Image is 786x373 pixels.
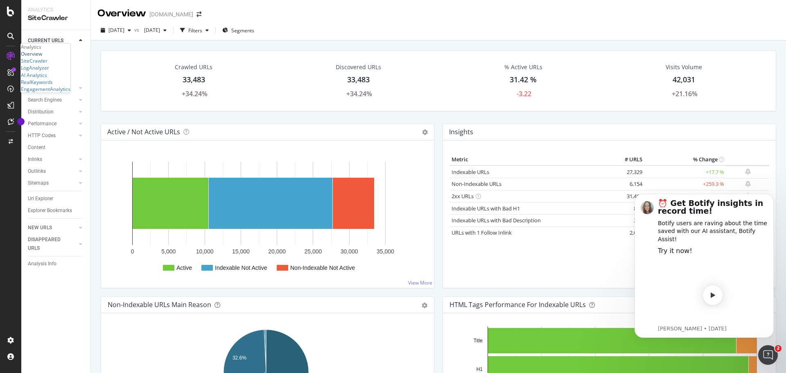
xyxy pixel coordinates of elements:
text: Title [474,338,483,344]
a: Url Explorer [28,194,85,203]
div: Outlinks [28,167,46,176]
div: Discovered URLs [336,63,381,71]
th: # URLS [612,154,644,166]
div: SiteCrawler [28,14,84,23]
span: 2025 Oct. 5th [108,27,124,34]
div: Performance [28,120,56,128]
td: 6,154 [612,178,644,190]
a: Indexable URLs with Bad Description [452,217,541,224]
div: AI Analytics [21,72,47,79]
div: -3.22 [517,89,531,99]
text: Non-Indexable Not Active [290,264,355,271]
a: DISAPPEARED URLS [28,235,77,253]
text: 32.6% [233,355,246,361]
a: EngagementAnalytics [21,86,70,93]
span: Segments [231,27,254,34]
a: SiteCrawler [21,57,47,64]
div: 31.42 % [510,75,537,85]
div: Distribution [28,108,54,116]
div: bell-plus [745,181,751,187]
button: Segments [219,24,257,37]
a: Sitemaps [28,179,77,188]
div: % Active URLs [504,63,542,71]
text: H1 [477,366,483,372]
td: +17.7 % [644,165,726,178]
a: RealKeywords [21,79,53,86]
button: Filters [177,24,212,37]
td: 2,048 [612,226,644,239]
div: Sitemaps [28,179,49,188]
div: 33,483 [183,75,205,85]
span: 2025 Jul. 13th [141,27,160,34]
button: [DATE] [97,24,134,37]
a: LogAnalyzer [21,64,49,71]
div: 42,031 [673,75,695,85]
div: DISAPPEARED URLS [28,235,69,253]
text: 0 [131,248,134,255]
text: Active [176,264,192,271]
text: 10,000 [196,248,214,255]
a: Content [28,143,85,152]
div: Url Explorer [28,194,53,203]
a: Inlinks [28,155,77,164]
iframe: Intercom notifications message [622,183,786,369]
a: 2xx URLs [452,192,474,200]
td: 27,329 [612,165,644,178]
div: Explorer Bookmarks [28,206,72,215]
button: [DATE] [141,24,170,37]
div: Content [28,143,45,152]
div: Visits Volume [666,63,702,71]
a: Search Engines [28,96,77,104]
div: Analysis Info [28,260,56,268]
a: CURRENT URLS [28,36,77,45]
div: Analytics [28,7,84,14]
a: Distribution [28,108,77,116]
a: Overview [21,50,42,57]
h4: Active / Not Active URLs [107,127,180,138]
div: Analytics [21,43,70,50]
text: 15,000 [232,248,250,255]
span: vs [134,26,141,33]
text: Indexable Not Active [215,264,267,271]
a: Outlinks [28,167,77,176]
a: Analysis Info [28,260,85,268]
a: Non-Indexable URLs [452,180,501,188]
div: Crawled URLs [175,63,212,71]
text: 25,000 [305,248,322,255]
div: HTTP Codes [28,131,56,140]
div: +34.24% [346,89,372,99]
td: 31,469 [612,190,644,203]
a: View More [408,279,432,286]
div: arrow-right-arrow-left [196,11,201,17]
div: Inlinks [28,155,42,164]
div: HTML Tags Performance for Indexable URLs [449,301,586,309]
div: 33,483 [347,75,370,85]
div: [DOMAIN_NAME] [149,10,193,18]
text: 35,000 [377,248,394,255]
div: +34.24% [182,89,208,99]
div: NEW URLS [28,224,52,232]
span: 2 [775,345,781,352]
h4: Insights [449,127,473,138]
td: 211 [612,215,644,227]
a: NEW URLS [28,224,77,232]
svg: A chart. [108,154,425,281]
a: Indexable URLs with Bad H1 [452,205,520,212]
a: URLs with 1 Follow Inlink [452,229,512,236]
